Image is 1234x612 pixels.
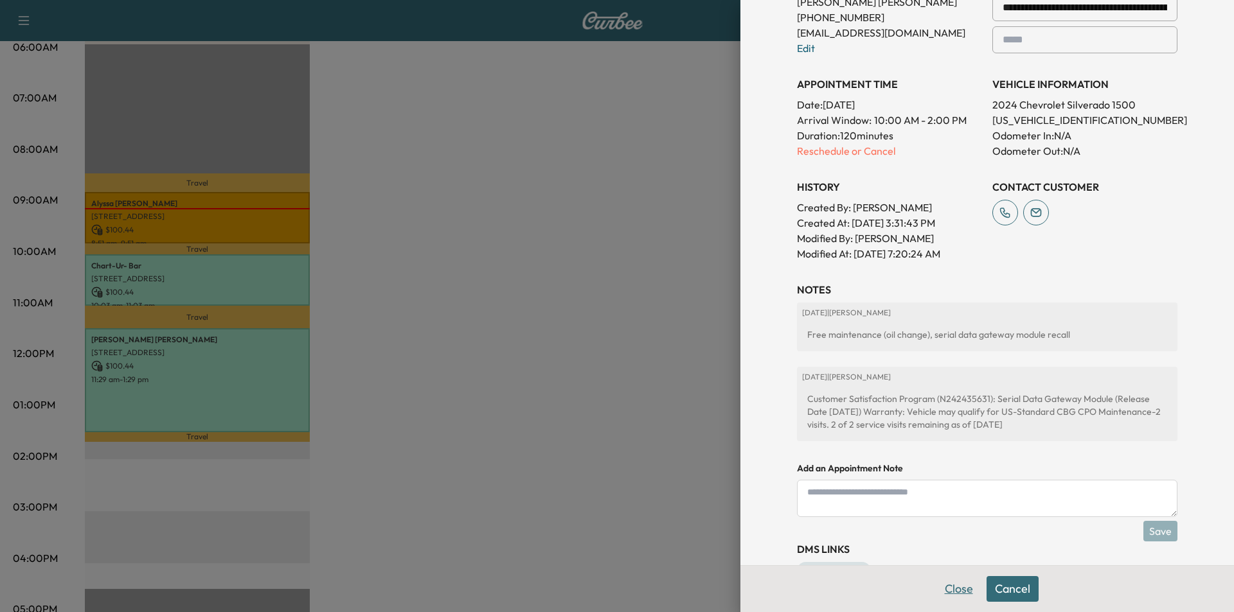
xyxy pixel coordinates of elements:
[797,462,1177,475] h4: Add an Appointment Note
[992,179,1177,195] h3: CONTACT CUSTOMER
[802,308,1172,318] p: [DATE] | [PERSON_NAME]
[874,112,967,128] span: 10:00 AM - 2:00 PM
[797,42,815,55] a: Edit
[797,128,982,143] p: Duration: 120 minutes
[797,112,982,128] p: Arrival Window:
[802,372,1172,382] p: [DATE] | [PERSON_NAME]
[987,576,1039,602] button: Cancel
[936,576,981,602] button: Close
[992,76,1177,92] h3: VEHICLE INFORMATION
[992,128,1177,143] p: Odometer In: N/A
[992,112,1177,128] p: [US_VEHICLE_IDENTIFICATION_NUMBER]
[797,179,982,195] h3: History
[992,143,1177,159] p: Odometer Out: N/A
[797,10,982,25] p: [PHONE_NUMBER]
[797,97,982,112] p: Date: [DATE]
[802,323,1172,346] div: Free maintenance (oil change), serial data gateway module recall
[797,246,982,261] p: Modified At : [DATE] 7:20:24 AM
[797,231,982,246] p: Modified By : [PERSON_NAME]
[797,76,982,92] h3: APPOINTMENT TIME
[797,541,1177,557] h3: DMS Links
[797,143,982,159] p: Reschedule or Cancel
[797,282,1177,297] h3: NOTES
[797,25,982,40] p: [EMAIL_ADDRESS][DOMAIN_NAME]
[992,97,1177,112] p: 2024 Chevrolet Silverado 1500
[802,387,1172,436] div: Customer Satisfaction Program (N242435631): Serial Data Gateway Module (Release Date [DATE]) Warr...
[797,562,871,580] a: Appointment
[797,215,982,231] p: Created At : [DATE] 3:31:43 PM
[797,200,982,215] p: Created By : [PERSON_NAME]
